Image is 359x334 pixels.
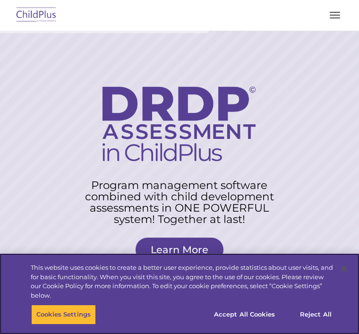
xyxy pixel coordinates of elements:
button: Cookies Settings [31,305,96,325]
button: Close [333,258,354,279]
rs-layer: Program management software combined with child development assessments in ONE POWERFUL system! T... [72,180,287,225]
span: Phone number [155,94,195,101]
a: Learn More [136,238,223,262]
button: Reject All [286,305,345,325]
img: ChildPlus by Procare Solutions [14,4,59,26]
button: Accept All Cookies [209,305,280,325]
img: DRDP Assessment in ChildPlus [103,86,256,161]
div: This website uses cookies to create a better user experience, provide statistics about user visit... [31,263,333,300]
span: Last name [155,55,184,62]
